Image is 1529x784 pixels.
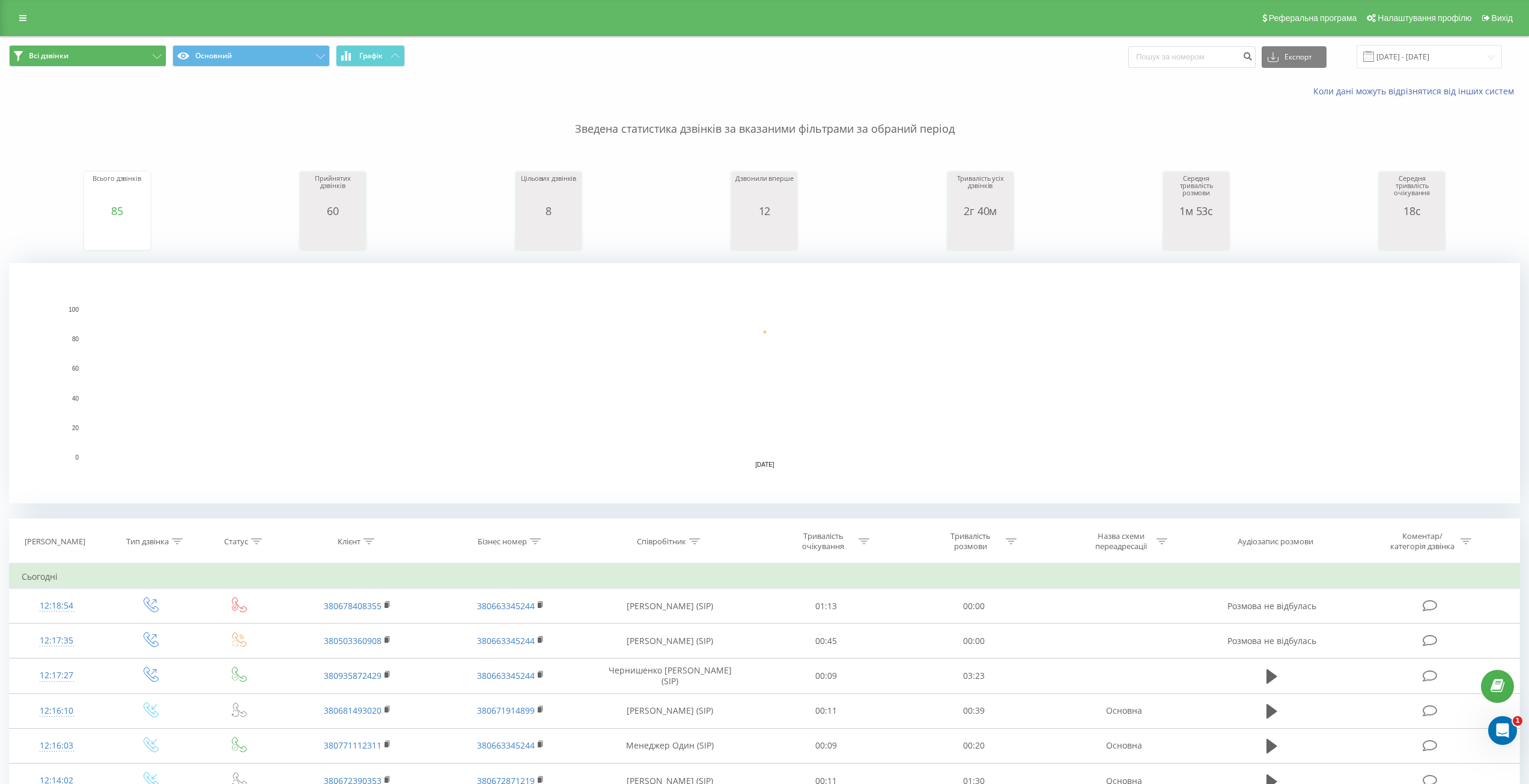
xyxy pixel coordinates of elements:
[9,263,1520,503] svg: A chart.
[1262,46,1327,68] button: Експорт
[1128,46,1256,68] input: Пошук за номером
[359,52,383,60] span: Графік
[588,693,753,728] td: [PERSON_NAME] (SIP)
[303,175,363,205] div: Прийнятих дзвінків
[87,175,147,205] div: Всього дзвінків
[10,565,1520,589] td: Сьогодні
[477,670,535,681] a: 380663345244
[72,366,79,372] text: 60
[72,336,79,342] text: 80
[1047,728,1200,763] td: Основна
[791,531,856,552] div: Тривалість очікування
[753,624,900,658] td: 00:45
[588,624,753,658] td: [PERSON_NAME] (SIP)
[1488,716,1517,745] iframe: Intercom live chat
[477,600,535,612] a: 380663345244
[1166,175,1226,205] div: Середня тривалість розмови
[87,205,147,217] div: 85
[588,728,753,763] td: Менеджер Один (SIP)
[938,531,1003,552] div: Тривалість розмови
[9,97,1520,137] p: Зведена статистика дзвінків за вказаними фільтрами за обраний період
[1513,716,1522,726] span: 1
[734,205,794,217] div: 12
[1382,217,1442,253] svg: A chart.
[518,217,579,253] svg: A chart.
[1238,536,1313,547] div: Аудіозапис розмови
[336,45,405,67] button: Графік
[900,693,1047,728] td: 00:39
[25,536,85,547] div: [PERSON_NAME]
[755,461,774,468] text: [DATE]
[29,51,68,61] span: Всі дзвінки
[734,217,794,253] svg: A chart.
[324,600,381,612] a: 380678408355
[9,45,166,67] button: Всі дзвінки
[1313,85,1520,97] a: Коли дані можуть відрізнятися вiд інших систем
[338,536,360,547] div: Клієнт
[324,705,381,716] a: 380681493020
[324,670,381,681] a: 380935872429
[1382,205,1442,217] div: 18с
[1166,205,1226,217] div: 1м 53с
[900,589,1047,624] td: 00:00
[950,205,1011,217] div: 2г 40м
[1382,175,1442,205] div: Середня тривалість очікування
[900,624,1047,658] td: 00:00
[900,728,1047,763] td: 00:20
[126,536,169,547] div: Тип дзвінка
[1047,693,1200,728] td: Основна
[1089,531,1154,552] div: Назва схеми переадресації
[900,658,1047,693] td: 03:23
[303,205,363,217] div: 60
[303,217,363,253] svg: A chart.
[734,175,794,205] div: Дзвонили вперше
[1492,13,1513,23] span: Вихід
[478,536,527,547] div: Бізнес номер
[518,175,579,205] div: Цільових дзвінків
[324,635,381,646] a: 380503360908
[753,589,900,624] td: 01:13
[22,734,92,758] div: 12:16:03
[22,664,92,687] div: 12:17:27
[22,699,92,723] div: 12:16:10
[22,594,92,618] div: 12:18:54
[72,425,79,431] text: 20
[72,395,79,402] text: 40
[753,693,900,728] td: 00:11
[1269,13,1357,23] span: Реферальна програма
[477,635,535,646] a: 380663345244
[22,629,92,652] div: 12:17:35
[68,306,79,313] text: 100
[1227,635,1316,646] span: Розмова не відбулась
[1227,600,1316,612] span: Розмова не відбулась
[87,217,147,253] svg: A chart.
[224,536,248,547] div: Статус
[950,175,1011,205] div: Тривалість усіх дзвінків
[588,658,753,693] td: Чернишенко [PERSON_NAME] (SIP)
[950,217,1011,253] svg: A chart.
[753,728,900,763] td: 00:09
[1387,531,1458,552] div: Коментар/категорія дзвінка
[518,205,579,217] div: 8
[477,740,535,751] a: 380663345244
[637,536,686,547] div: Співробітник
[1166,217,1226,253] svg: A chart.
[753,658,900,693] td: 00:09
[477,705,535,716] a: 380671914899
[588,589,753,624] td: [PERSON_NAME] (SIP)
[324,740,381,751] a: 380771112311
[172,45,330,67] button: Основний
[75,454,79,461] text: 0
[1378,13,1471,23] span: Налаштування профілю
